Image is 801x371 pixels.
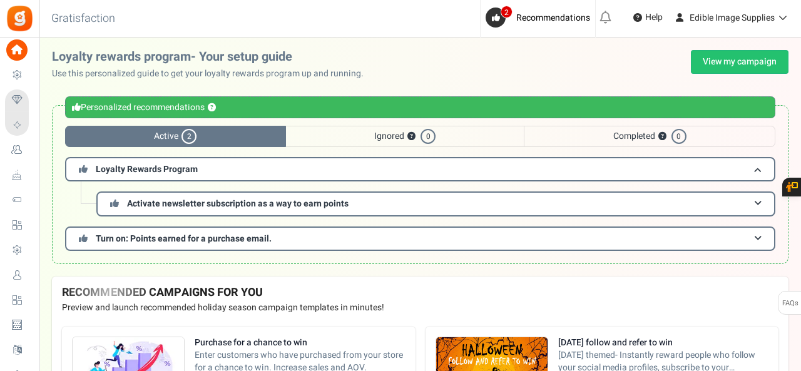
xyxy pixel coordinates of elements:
[52,68,374,80] p: Use this personalized guide to get your loyalty rewards program up and running.
[62,302,778,314] p: Preview and launch recommended holiday season campaign templates in minutes!
[65,96,775,118] div: Personalized recommendations
[691,50,788,74] a: View my campaign
[127,197,349,210] span: Activate newsletter subscription as a way to earn points
[6,4,34,33] img: Gratisfaction
[421,129,436,144] span: 0
[65,126,286,147] span: Active
[782,292,798,315] span: FAQs
[690,11,775,24] span: Edible Image Supplies
[516,11,590,24] span: Recommendations
[501,6,513,18] span: 2
[671,129,686,144] span: 0
[558,337,769,349] strong: [DATE] follow and refer to win
[208,104,216,112] button: ?
[52,50,374,64] h2: Loyalty rewards program- Your setup guide
[96,232,272,245] span: Turn on: Points earned for a purchase email.
[524,126,775,147] span: Completed
[62,287,778,299] h4: RECOMMENDED CAMPAIGNS FOR YOU
[181,129,196,144] span: 2
[642,11,663,24] span: Help
[658,133,666,141] button: ?
[195,337,406,349] strong: Purchase for a chance to win
[286,126,524,147] span: Ignored
[38,6,129,31] h3: Gratisfaction
[96,163,198,176] span: Loyalty Rewards Program
[486,8,595,28] a: 2 Recommendations
[407,133,416,141] button: ?
[628,8,668,28] a: Help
